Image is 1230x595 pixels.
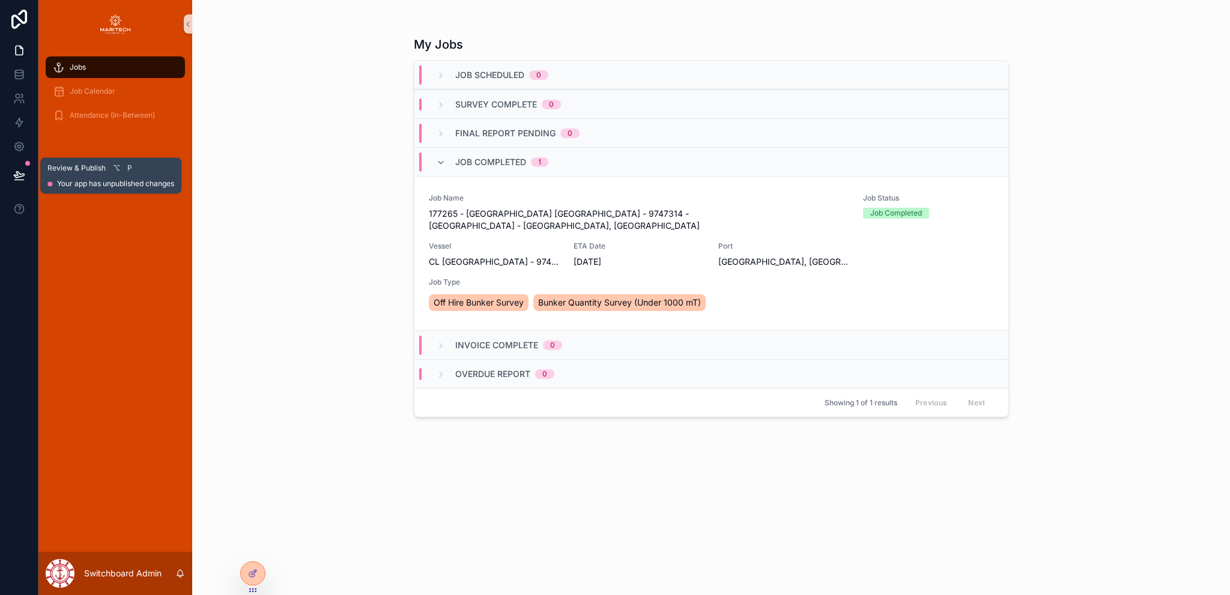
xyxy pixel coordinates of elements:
span: CL [GEOGRAPHIC_DATA] - 9747314 [429,256,559,268]
a: Job Calendar [46,80,185,102]
span: Vessel [429,241,559,251]
span: Off Hire Bunker Survey [434,297,524,309]
span: Overdue Report [455,368,530,380]
a: Attendance (In-Between) [46,104,185,126]
p: Switchboard Admin [84,567,162,579]
a: Job Name177265 - [GEOGRAPHIC_DATA] [GEOGRAPHIC_DATA] - 9747314 - [GEOGRAPHIC_DATA] - [GEOGRAPHIC_... [414,176,1008,330]
span: Showing 1 of 1 results [825,398,897,408]
span: P [125,163,135,173]
span: Survey Complete [455,98,537,110]
div: 1 [538,157,541,167]
div: 0 [550,340,555,350]
div: scrollable content [38,48,192,142]
span: Job Scheduled [455,69,524,81]
span: Job Type [429,277,994,287]
span: Job Completed [455,156,526,168]
span: Job Name [429,193,849,203]
span: Jobs [70,62,86,72]
div: 0 [549,100,554,109]
span: ETA Date [574,241,704,251]
span: Port [718,241,849,251]
div: 0 [568,128,572,138]
a: Jobs [46,56,185,78]
span: Attendance (In-Between) [70,110,155,120]
div: 0 [542,369,547,379]
span: Your app has unpublished changes [57,179,174,189]
h1: My Jobs [414,36,463,53]
img: App logo [100,14,130,34]
span: [DATE] [574,256,704,268]
span: [GEOGRAPHIC_DATA], [GEOGRAPHIC_DATA] [718,256,849,268]
span: Job Status [863,193,993,203]
span: Final Report Pending [455,127,556,139]
span: Bunker Quantity Survey (Under 1000 mT) [538,297,701,309]
span: ⌥ [112,163,121,173]
span: Invoice Complete [455,339,538,351]
div: Job Completed [870,208,922,219]
span: Review & Publish [47,163,106,173]
div: 0 [536,70,541,80]
span: 177265 - [GEOGRAPHIC_DATA] [GEOGRAPHIC_DATA] - 9747314 - [GEOGRAPHIC_DATA] - [GEOGRAPHIC_DATA], [... [429,208,849,232]
span: Job Calendar [70,86,115,96]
